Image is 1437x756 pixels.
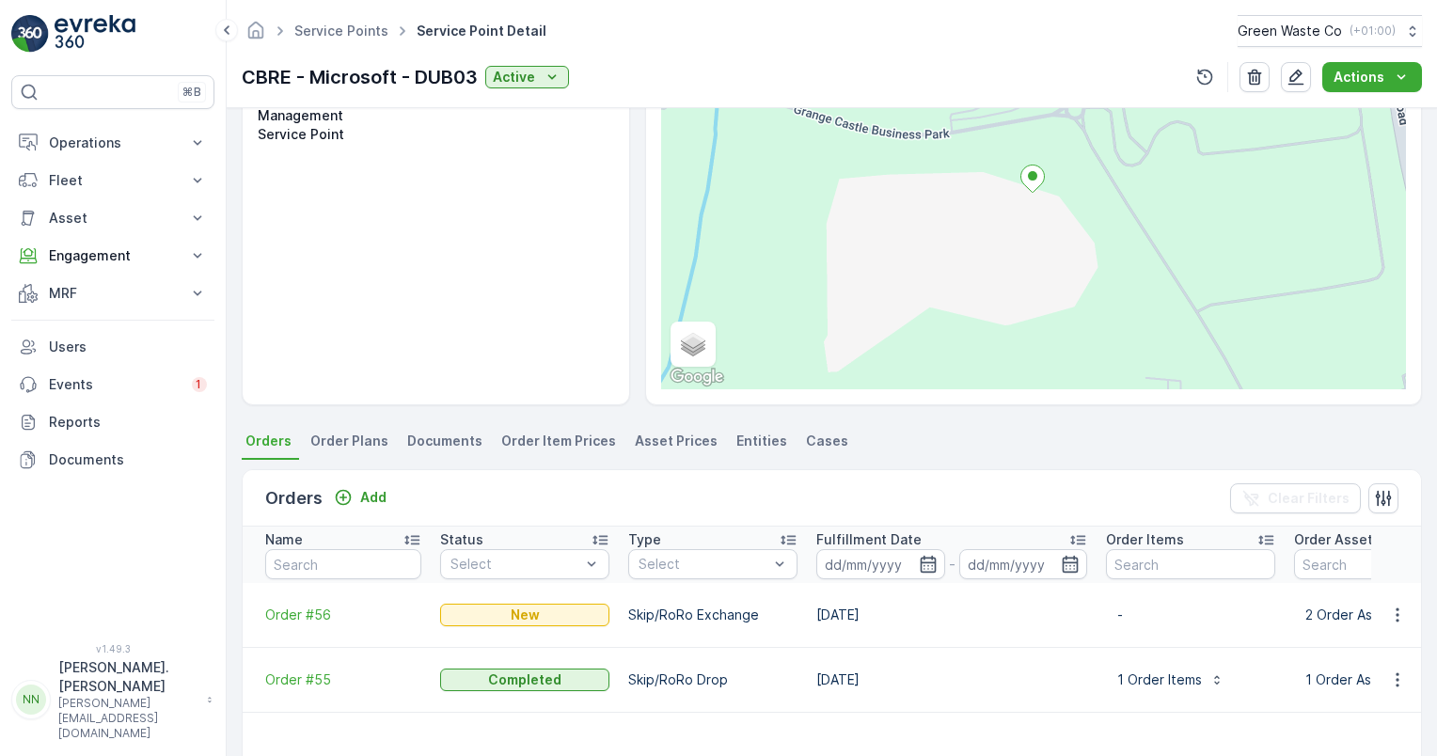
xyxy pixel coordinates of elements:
p: ( +01:00 ) [1350,24,1396,39]
button: NN[PERSON_NAME].[PERSON_NAME][PERSON_NAME][EMAIL_ADDRESS][DOMAIN_NAME] [11,658,214,741]
img: Google [666,365,728,389]
input: Search [1106,549,1275,579]
button: 1 Order Items [1106,665,1236,695]
button: Green Waste Co(+01:00) [1238,15,1422,47]
span: Order Plans [310,432,388,450]
img: logo [11,15,49,53]
a: Reports [11,403,214,441]
span: Documents [407,432,482,450]
span: Order Item Prices [501,432,616,450]
p: Asset [49,209,177,228]
span: Asset Prices [635,432,718,450]
a: Order #55 [265,670,421,689]
p: MRF [49,284,177,303]
p: [PERSON_NAME][EMAIL_ADDRESS][DOMAIN_NAME] [58,696,197,741]
button: Clear Filters [1230,483,1361,513]
span: Entities [736,432,787,450]
a: Homepage [245,27,266,43]
p: Actions [1334,68,1384,87]
button: Engagement [11,237,214,275]
p: CBRE - Microsoft - DUB03 [242,63,478,91]
button: Fleet [11,162,214,199]
p: - [949,553,955,575]
a: Events1 [11,366,214,403]
p: Order Items [1106,530,1184,549]
span: Service Point Detail [413,22,550,40]
button: MRF [11,275,214,312]
p: Operation Management Service Point [258,87,395,144]
td: Skip/RoRo Drop [619,648,807,713]
p: Active [493,68,535,87]
td: [DATE] [807,583,1097,648]
a: Documents [11,441,214,479]
a: Service Points [294,23,388,39]
button: Actions [1322,62,1422,92]
input: dd/mm/yyyy [816,549,945,579]
a: CBRE - Microsoft - DUB03 [403,87,609,144]
p: New [511,606,540,624]
div: NN [16,685,46,715]
span: Orders [245,432,292,450]
p: Select [639,555,768,574]
p: Completed [488,670,561,689]
a: Open this area in Google Maps (opens a new window) [666,365,728,389]
p: 1 Order Assets [1305,670,1398,689]
a: Users [11,328,214,366]
input: Search [265,549,421,579]
p: Order Assets [1294,530,1381,549]
button: New [440,604,609,626]
p: Events [49,375,181,394]
a: Order #56 [265,606,421,624]
p: Select [450,555,580,574]
input: dd/mm/yyyy [959,549,1088,579]
p: Status [440,530,483,549]
p: Operations [49,134,177,152]
span: Cases [806,432,848,450]
p: Engagement [49,246,177,265]
button: Operations [11,124,214,162]
p: Documents [49,450,207,469]
p: - [1117,606,1264,624]
p: Reports [49,413,207,432]
p: ⌘B [182,85,201,100]
p: Orders [265,485,323,512]
td: [DATE] [807,648,1097,713]
p: Green Waste Co [1238,22,1342,40]
p: Clear Filters [1268,489,1350,508]
button: 1 Order Assets [1294,665,1432,695]
p: Type [628,530,661,549]
button: Completed [440,669,609,691]
a: Layers [672,323,714,365]
p: Fulfillment Date [816,530,922,549]
p: [PERSON_NAME].[PERSON_NAME] [58,658,197,696]
img: logo_light-DOdMpM7g.png [55,15,135,53]
button: Add [326,486,394,509]
td: Skip/RoRo Exchange [619,583,807,648]
p: Users [49,338,207,356]
p: Name [265,530,303,549]
p: 2 Order Assets [1305,606,1399,624]
span: v 1.49.3 [11,643,214,654]
button: 2 Order Assets [1294,600,1433,630]
p: 1 Order Items [1117,670,1202,689]
p: Add [360,488,387,507]
button: Asset [11,199,214,237]
p: 1 [196,377,203,392]
button: Active [485,66,569,88]
p: Fleet [49,171,177,190]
